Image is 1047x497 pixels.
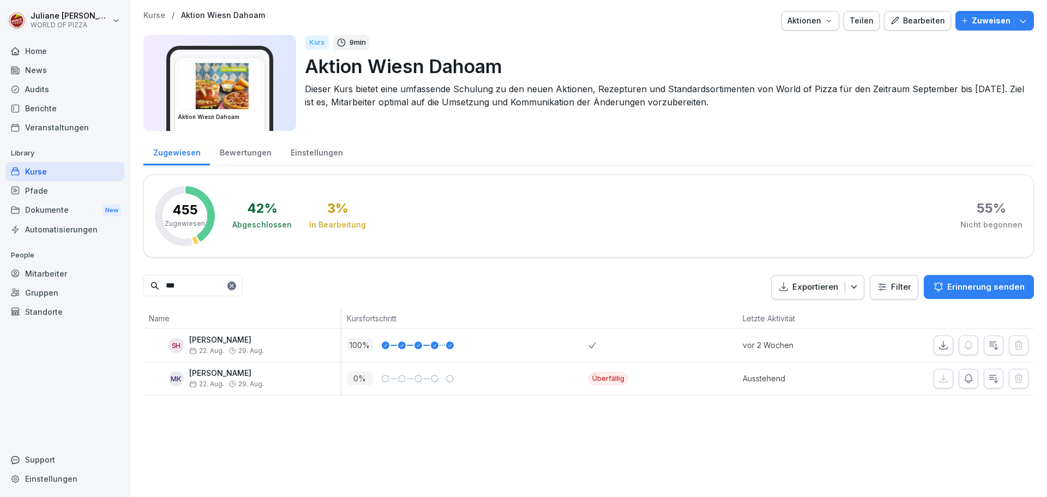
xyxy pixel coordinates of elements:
[305,52,1025,80] p: Aktion Wiesn Dahoam
[877,282,911,292] div: Filter
[350,37,366,48] p: 9 min
[5,118,124,137] a: Veranstaltungen
[870,276,918,299] button: Filter
[347,313,583,324] p: Kursfortschritt
[743,313,856,324] p: Letzte Aktivität
[5,264,124,283] a: Mitarbeiter
[947,281,1025,293] p: Erinnerung senden
[850,15,874,27] div: Teilen
[743,339,861,351] p: vor 2 Wochen
[977,202,1006,215] div: 55 %
[169,371,184,386] div: MK
[5,247,124,264] p: People
[247,202,278,215] div: 42 %
[143,11,165,20] a: Kurse
[172,203,198,217] p: 455
[281,137,352,165] a: Einstellungen
[5,99,124,118] a: Berichte
[5,469,124,488] a: Einstellungen
[305,82,1025,109] p: Dieser Kurs bietet eine umfassende Schulung zu den neuen Aktionen, Rezepturen und Standardsortime...
[5,181,124,200] a: Pfade
[588,372,628,385] div: Überfällig
[972,15,1010,27] p: Zuweisen
[232,219,292,230] div: Abgeschlossen
[347,338,373,352] p: 100 %
[5,450,124,469] div: Support
[172,11,174,20] p: /
[103,204,121,217] div: New
[178,61,261,109] img: tlfwtewhtshhigq7h0svolsu.png
[844,11,880,31] button: Teilen
[149,313,335,324] p: Name
[181,11,265,20] a: Aktion Wiesn Dahoam
[143,137,210,165] a: Zugewiesen
[31,11,110,21] p: Juliane [PERSON_NAME]
[347,372,373,385] p: 0 %
[743,373,861,384] p: Ausstehend
[5,302,124,321] a: Standorte
[165,219,205,229] p: Zugewiesen
[5,145,124,162] p: Library
[5,220,124,239] a: Automatisierungen
[924,275,1034,299] button: Erinnerung senden
[781,11,839,31] button: Aktionen
[238,380,264,388] span: 29. Aug.
[189,347,224,355] span: 22. Aug.
[5,80,124,99] a: Audits
[210,137,281,165] a: Bewertungen
[890,15,945,27] div: Bearbeiten
[5,283,124,302] a: Gruppen
[31,21,110,29] p: WORLD OF PIZZA
[5,200,124,220] div: Dokumente
[309,219,366,230] div: In Bearbeitung
[771,275,864,300] button: Exportieren
[238,347,264,355] span: 29. Aug.
[955,11,1034,31] button: Zuweisen
[169,338,184,353] div: SH
[189,369,264,378] p: [PERSON_NAME]
[178,113,262,121] h3: Aktion Wiesn Dahoam
[884,11,951,31] button: Bearbeiten
[960,219,1022,230] div: Nicht begonnen
[5,41,124,61] a: Home
[189,336,264,345] p: [PERSON_NAME]
[189,380,224,388] span: 22. Aug.
[792,281,838,294] p: Exportieren
[787,15,833,27] div: Aktionen
[305,35,329,50] div: Kurs
[5,61,124,80] a: News
[327,202,348,215] div: 3 %
[5,162,124,181] a: Kurse
[5,200,124,220] a: DokumenteNew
